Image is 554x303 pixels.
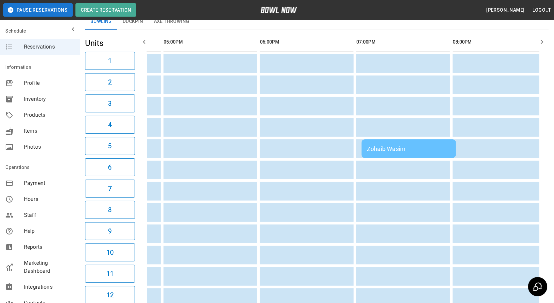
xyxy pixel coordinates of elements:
[24,143,74,151] span: Photos
[24,259,74,275] span: Marketing Dashboard
[85,38,135,49] h5: Units
[85,243,135,261] button: 10
[108,162,112,173] h6: 6
[85,201,135,219] button: 8
[108,205,112,215] h6: 8
[149,14,195,30] button: Axe Throwing
[108,141,112,151] h6: 5
[24,79,74,87] span: Profile
[261,7,297,13] img: logo
[85,52,135,70] button: 1
[24,127,74,135] span: Items
[108,77,112,87] h6: 2
[24,243,74,251] span: Reports
[106,290,114,300] h6: 12
[85,137,135,155] button: 5
[24,195,74,203] span: Hours
[85,158,135,176] button: 6
[24,111,74,119] span: Products
[75,3,136,17] button: Create Reservation
[24,179,74,187] span: Payment
[106,268,114,279] h6: 11
[85,180,135,198] button: 7
[3,3,73,17] button: Pause Reservations
[367,145,451,152] div: Zohaib Wasim
[24,211,74,219] span: Staff
[85,14,117,30] button: Bowling
[24,227,74,235] span: Help
[85,116,135,134] button: 4
[85,94,135,112] button: 3
[85,14,549,30] div: inventory tabs
[108,119,112,130] h6: 4
[108,226,112,236] h6: 9
[108,98,112,109] h6: 3
[484,4,527,16] button: [PERSON_NAME]
[530,4,554,16] button: Logout
[85,222,135,240] button: 9
[106,247,114,258] h6: 10
[24,95,74,103] span: Inventory
[24,283,74,291] span: Integrations
[117,14,149,30] button: Duckpin
[108,56,112,66] h6: 1
[85,265,135,283] button: 11
[85,73,135,91] button: 2
[108,183,112,194] h6: 7
[24,43,74,51] span: Reservations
